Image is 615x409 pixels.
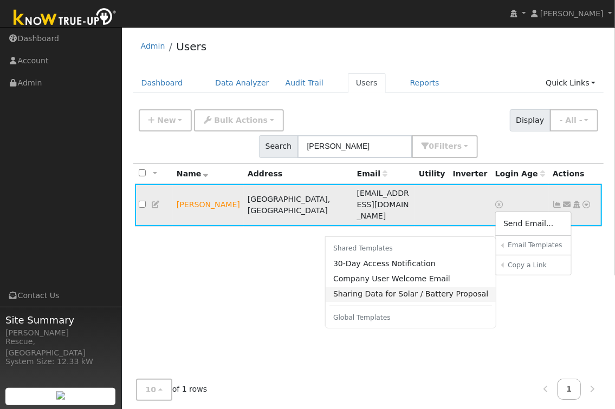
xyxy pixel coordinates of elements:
[508,241,564,249] h6: Email Templates
[412,135,478,157] button: 0Filters
[402,73,448,93] a: Reports
[538,73,604,93] a: Quick Links
[141,42,165,50] a: Admin
[326,256,496,271] a: 30-Day Access Notification
[5,327,116,339] div: [PERSON_NAME]
[495,200,505,209] a: No login access
[504,240,571,252] a: Email Templates
[133,73,191,93] a: Dashboard
[177,169,209,178] span: Name
[194,109,283,131] button: Bulk Actions
[8,6,122,30] img: Know True-Up
[326,272,496,287] a: Company User Welcome Email
[214,116,268,124] span: Bulk Actions
[553,168,598,180] div: Actions
[5,313,116,327] span: Site Summary
[540,9,604,18] span: [PERSON_NAME]
[248,168,349,180] div: Address
[139,109,192,131] button: New
[5,336,116,359] div: Rescue, [GEOGRAPHIC_DATA]
[357,169,387,178] span: Email
[558,379,581,400] a: 1
[297,135,412,157] input: Search
[508,261,564,269] h6: Copy a Link
[326,310,496,326] h6: Global Templates
[207,73,277,93] a: Data Analyzer
[326,326,496,341] a: 30-Day Access Notification
[326,287,496,302] a: Sharing Data for Solar / Battery Proposal
[553,200,562,209] a: Not connected
[572,200,581,209] a: Login As
[495,169,545,178] span: Days since last login
[562,199,572,210] a: parkercwilbourn@yahoo.com
[434,142,462,150] span: Filter
[419,168,445,180] div: Utility
[277,73,332,93] a: Audit Trail
[550,109,599,131] button: - All -
[510,109,551,131] span: Display
[173,184,244,226] td: Lead
[146,385,157,394] span: 10
[5,356,116,367] div: System Size: 12.33 kW
[157,116,176,124] span: New
[582,199,592,210] a: Other actions
[457,142,462,150] span: s
[496,216,571,231] a: Send Email...
[56,391,65,400] img: retrieve
[136,379,172,401] button: 10
[348,73,386,93] a: Users
[151,200,161,209] a: Edit User
[504,259,571,271] a: Copy a Link
[357,189,409,220] span: [EMAIL_ADDRESS][DOMAIN_NAME]
[244,184,353,226] td: [GEOGRAPHIC_DATA], [GEOGRAPHIC_DATA]
[453,168,488,180] div: Inverter
[259,135,297,157] span: Search
[326,241,496,256] h6: Shared Templates
[176,40,206,53] a: Users
[136,379,208,401] span: of 1 rows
